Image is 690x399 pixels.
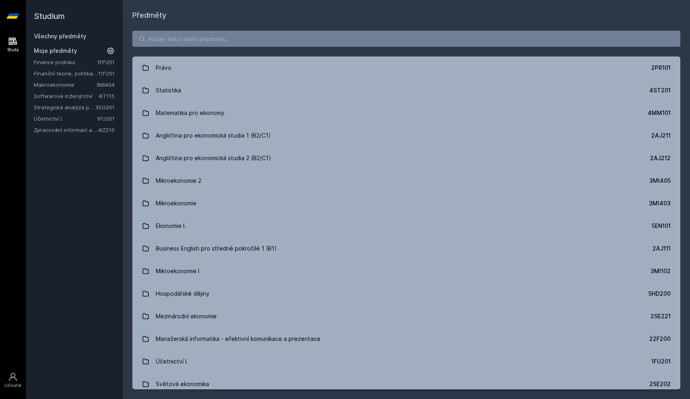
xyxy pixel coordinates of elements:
[649,380,671,388] div: 2SE202
[98,93,115,99] a: 4IT115
[34,92,98,100] a: Softwarové inženýrství
[34,47,77,55] span: Moje předměty
[4,382,21,389] div: Uživatel
[34,69,98,77] a: Finanční teorie, politika a instituce
[132,10,680,21] h1: Předměty
[648,109,671,117] div: 4MM101
[2,32,24,57] a: Study
[132,31,680,47] input: Název nebo ident předmětu…
[156,173,201,189] div: Mikroekonomie 2
[652,244,671,253] div: 2AJ111
[34,126,98,134] a: Zpracování informací a znalostí
[34,103,95,111] a: Strategická analýza pro informatiky a statistiky
[132,282,680,305] a: Hospodářské dějiny 5HD200
[132,373,680,395] a: Světová ekonomika 2SE202
[156,331,320,347] div: Manažerská informatika - efektivní komunikace a prezentace
[132,102,680,124] a: Matematika pro ekonomy 4MM101
[156,308,217,324] div: Mezinárodní ekonomie
[156,105,224,121] div: Matematika pro ekonomy
[649,199,671,207] div: 3MI403
[156,82,181,98] div: Statistika
[96,81,115,88] a: 3MI404
[34,33,86,40] a: Všechny předměty
[132,147,680,169] a: Angličtina pro ekonomická studia 2 (B2/C1) 2AJ212
[651,357,671,366] div: 1FU201
[648,290,671,298] div: 5HD200
[34,81,96,89] a: Makroekonomie
[651,132,671,140] div: 2AJ211
[649,335,671,343] div: 22F200
[156,240,277,257] div: Business English pro středně pokročilé 1 (B1)
[132,305,680,328] a: Mezinárodní ekonomie 2SE221
[132,260,680,282] a: Mikroekonomie I 3MI102
[95,104,115,111] a: 3SG201
[7,47,19,53] div: Study
[156,263,199,279] div: Mikroekonomie I
[132,237,680,260] a: Business English pro středně pokročilé 1 (B1) 2AJ111
[650,312,671,320] div: 2SE221
[132,169,680,192] a: Mikroekonomie 2 3MI405
[649,86,671,94] div: 4ST201
[652,222,671,230] div: 5EN101
[132,124,680,147] a: Angličtina pro ekonomická studia 1 (B2/C1) 2AJ211
[156,195,197,211] div: Mikroekonomie
[2,368,24,393] a: Uživatel
[98,127,115,133] a: 4IZ210
[156,150,271,166] div: Angličtina pro ekonomická studia 2 (B2/C1)
[132,350,680,373] a: Účetnictví I. 1FU201
[132,328,680,350] a: Manažerská informatika - efektivní komunikace a prezentace 22F200
[156,376,209,392] div: Světová ekonomika
[156,60,171,76] div: Právo
[651,64,671,72] div: 2PR101
[156,286,209,302] div: Hospodářské dějiny
[98,70,115,77] a: 11F201
[34,58,97,66] a: Finance podniku
[650,154,671,162] div: 2AJ212
[132,56,680,79] a: Právo 2PR101
[156,218,186,234] div: Ekonomie I.
[132,79,680,102] a: Statistika 4ST201
[650,267,671,275] div: 3MI102
[649,177,671,185] div: 3MI405
[132,215,680,237] a: Ekonomie I. 5EN101
[132,192,680,215] a: Mikroekonomie 3MI403
[97,115,115,122] a: 1FU201
[156,127,271,144] div: Angličtina pro ekonomická studia 1 (B2/C1)
[156,353,188,370] div: Účetnictví I.
[34,115,97,123] a: Účetnictví I.
[97,59,115,65] a: 1FP201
